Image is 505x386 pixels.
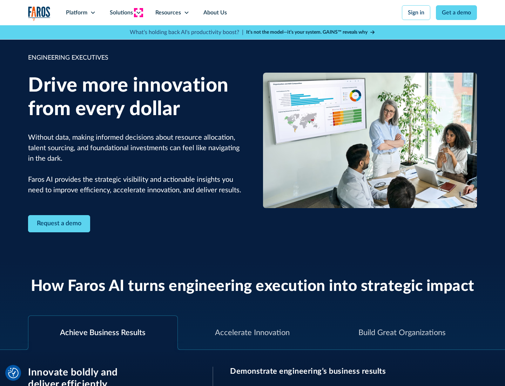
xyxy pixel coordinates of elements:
div: ENGINEERING EXECUTIVES [28,53,242,63]
div: Accelerate Innovation [215,327,290,339]
img: Logo of the analytics and reporting company Faros. [28,6,50,21]
h1: Drive more innovation from every dollar [28,74,242,121]
div: Resources [155,8,181,17]
div: Solutions [110,8,133,17]
strong: It’s not the model—it’s your system. GAINS™ reveals why [246,30,368,35]
a: Contact Modal [28,215,90,232]
a: home [28,6,50,21]
img: Revisit consent button [8,368,19,378]
h3: Demonstrate engineering’s business results [230,367,477,376]
a: It’s not the model—it’s your system. GAINS™ reveals why [246,29,375,36]
p: What's holding back AI's productivity boost? | [130,28,243,36]
button: Cookie Settings [8,368,19,378]
div: Build Great Organizations [358,327,446,339]
a: Get a demo [436,5,477,20]
a: Sign in [402,5,430,20]
div: Platform [66,8,87,17]
div: Achieve Business Results [60,327,146,339]
p: Without data, making informed decisions about resource allocation, talent sourcing, and foundatio... [28,132,242,195]
h2: How Faros AI turns engineering execution into strategic impact [31,277,474,296]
